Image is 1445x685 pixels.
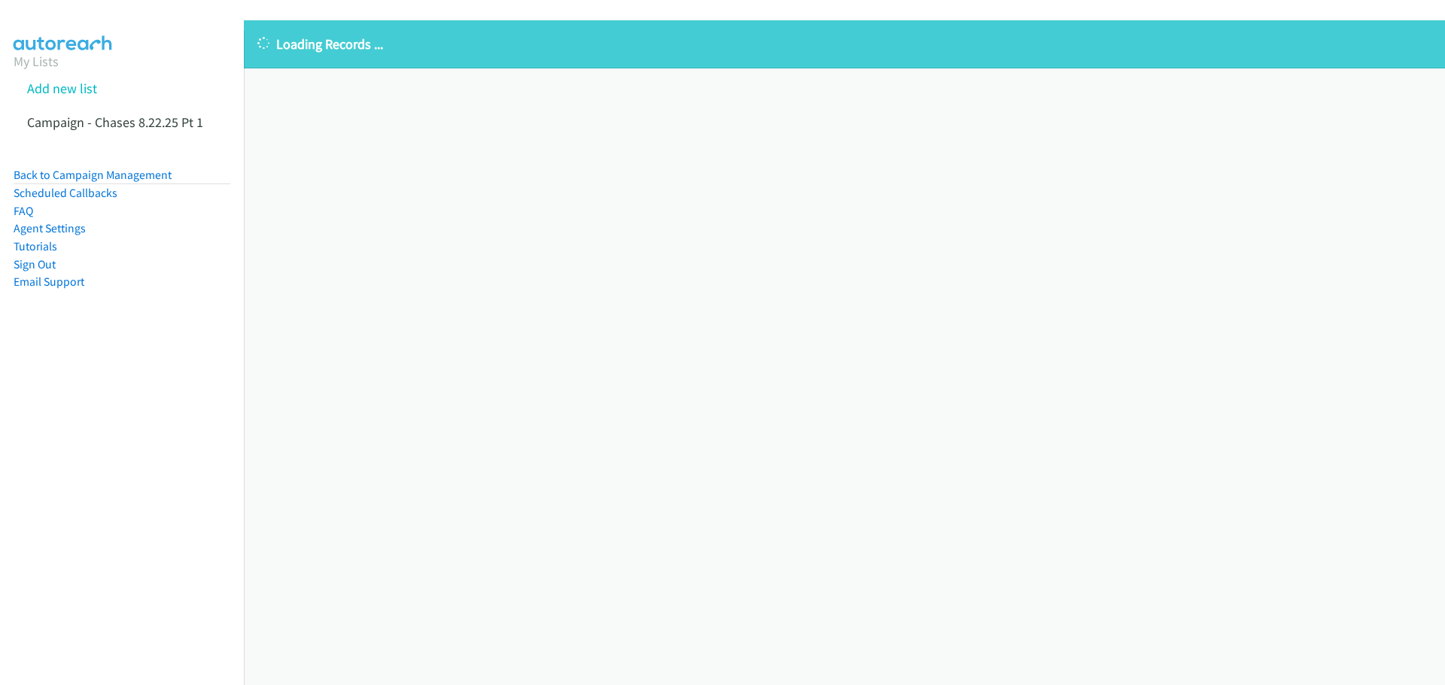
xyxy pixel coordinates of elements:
[14,274,84,289] a: Email Support
[257,34,1431,54] p: Loading Records ...
[27,80,97,97] a: Add new list
[14,257,56,271] a: Sign Out
[14,186,117,200] a: Scheduled Callbacks
[14,168,172,182] a: Back to Campaign Management
[14,53,59,70] a: My Lists
[27,114,203,131] a: Campaign - Chases 8.22.25 Pt 1
[14,204,33,218] a: FAQ
[14,239,57,253] a: Tutorials
[14,221,86,235] a: Agent Settings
